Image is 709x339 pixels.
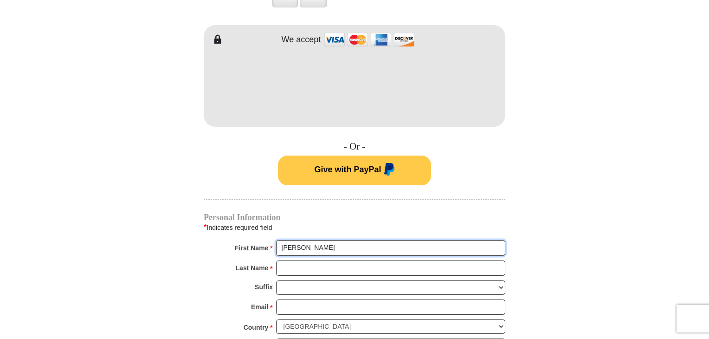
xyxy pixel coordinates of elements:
strong: First Name [235,241,268,254]
strong: Suffix [255,280,273,293]
span: Give with PayPal [314,165,381,174]
button: Give with PayPal [278,156,431,185]
strong: Last Name [236,261,269,274]
h4: Personal Information [204,214,505,221]
h4: We accept [282,35,321,45]
div: Indicates required field [204,222,505,234]
strong: Country [244,321,269,334]
strong: Email [251,300,268,313]
h4: - Or - [204,141,505,152]
img: credit cards accepted [323,30,416,50]
img: paypal [381,163,395,178]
